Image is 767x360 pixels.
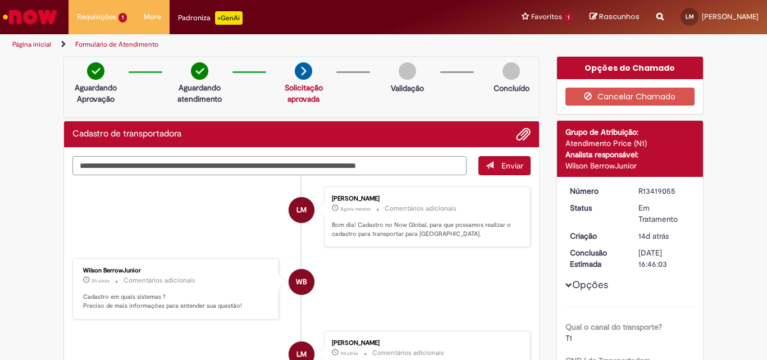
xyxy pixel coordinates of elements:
[565,322,662,332] b: Qual o canal do transporte?
[12,40,51,49] a: Página inicial
[289,269,314,295] div: Wilson BerrowJunior
[340,206,371,212] span: Agora mesmo
[289,197,314,223] div: Luciana Marcelino Monteiro
[118,13,127,22] span: 1
[8,34,503,55] ul: Trilhas de página
[478,156,531,175] button: Enviar
[565,160,695,171] div: Wilson BerrowJunior
[72,129,181,139] h2: Cadastro de transportadora Histórico de tíquete
[565,333,572,343] span: T1
[561,202,631,213] dt: Status
[531,11,562,22] span: Favoritos
[191,62,208,80] img: check-circle-green.png
[561,247,631,270] dt: Conclusão Estimada
[557,57,704,79] div: Opções do Chamado
[516,127,531,142] button: Adicionar anexos
[72,156,467,175] textarea: Digite sua mensagem aqui...
[144,11,161,22] span: More
[332,221,519,238] p: Bom dia! Cadastro no Now Global, para que possamos realizar o cadastro para transportar para [GEO...
[340,350,358,357] span: 9d atrás
[77,11,116,22] span: Requisições
[87,62,104,80] img: check-circle-green.png
[332,195,519,202] div: [PERSON_NAME]
[340,350,358,357] time: 19/08/2025 22:26:38
[686,13,694,20] span: LM
[124,276,195,285] small: Comentários adicionais
[638,185,691,197] div: R13419055
[178,11,243,25] div: Padroniza
[501,161,523,171] span: Enviar
[172,82,227,104] p: Aguardando atendimento
[638,202,691,225] div: Em Tratamento
[702,12,759,21] span: [PERSON_NAME]
[599,11,640,22] span: Rascunhos
[638,231,669,241] time: 14/08/2025 17:51:29
[296,197,307,224] span: LM
[92,277,109,284] time: 28/08/2025 09:43:43
[92,277,109,284] span: 2h atrás
[565,138,695,149] div: Atendimento Price (N1)
[565,126,695,138] div: Grupo de Atribuição:
[75,40,158,49] a: Formulário de Atendimento
[340,206,371,212] time: 28/08/2025 11:38:12
[561,185,631,197] dt: Número
[565,88,695,106] button: Cancelar Chamado
[561,230,631,241] dt: Criação
[638,231,669,241] span: 14d atrás
[385,204,456,213] small: Comentários adicionais
[503,62,520,80] img: img-circle-grey.png
[565,149,695,160] div: Analista responsável:
[590,12,640,22] a: Rascunhos
[69,82,123,104] p: Aguardando Aprovação
[638,247,691,270] div: [DATE] 16:46:03
[83,267,270,274] div: Wilson BerrowJunior
[391,83,424,94] p: Validação
[285,83,323,104] a: Solicitação aprovada
[399,62,416,80] img: img-circle-grey.png
[564,13,573,22] span: 1
[494,83,529,94] p: Concluído
[83,293,270,310] p: Cadastro em quais sistemas ? Preciso de mais informações para entender sua questão!
[332,340,519,347] div: [PERSON_NAME]
[372,348,444,358] small: Comentários adicionais
[296,268,307,295] span: WB
[215,11,243,25] p: +GenAi
[638,230,691,241] div: 14/08/2025 17:51:29
[1,6,59,28] img: ServiceNow
[295,62,312,80] img: arrow-next.png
